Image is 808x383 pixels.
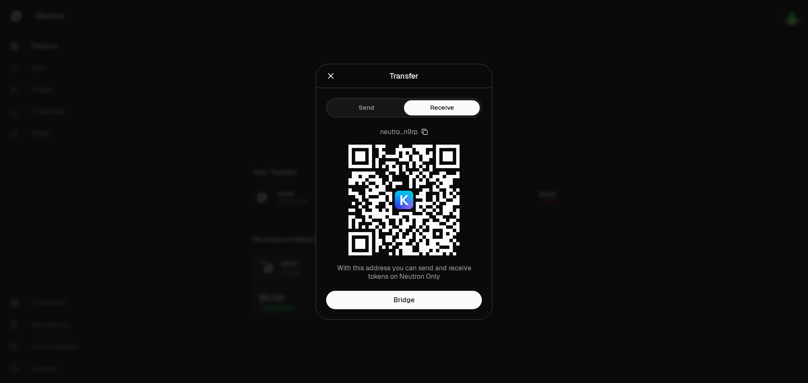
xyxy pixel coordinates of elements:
[328,100,404,115] button: Send
[326,70,335,82] button: Close
[326,291,482,309] a: Bridge
[404,100,480,115] button: Receive
[380,127,428,136] button: neutro...n9rp
[390,70,418,82] div: Transfer
[380,127,418,136] span: neutro...n9rp
[326,264,482,280] p: With this address you can send and receive tokens on Neutron Only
